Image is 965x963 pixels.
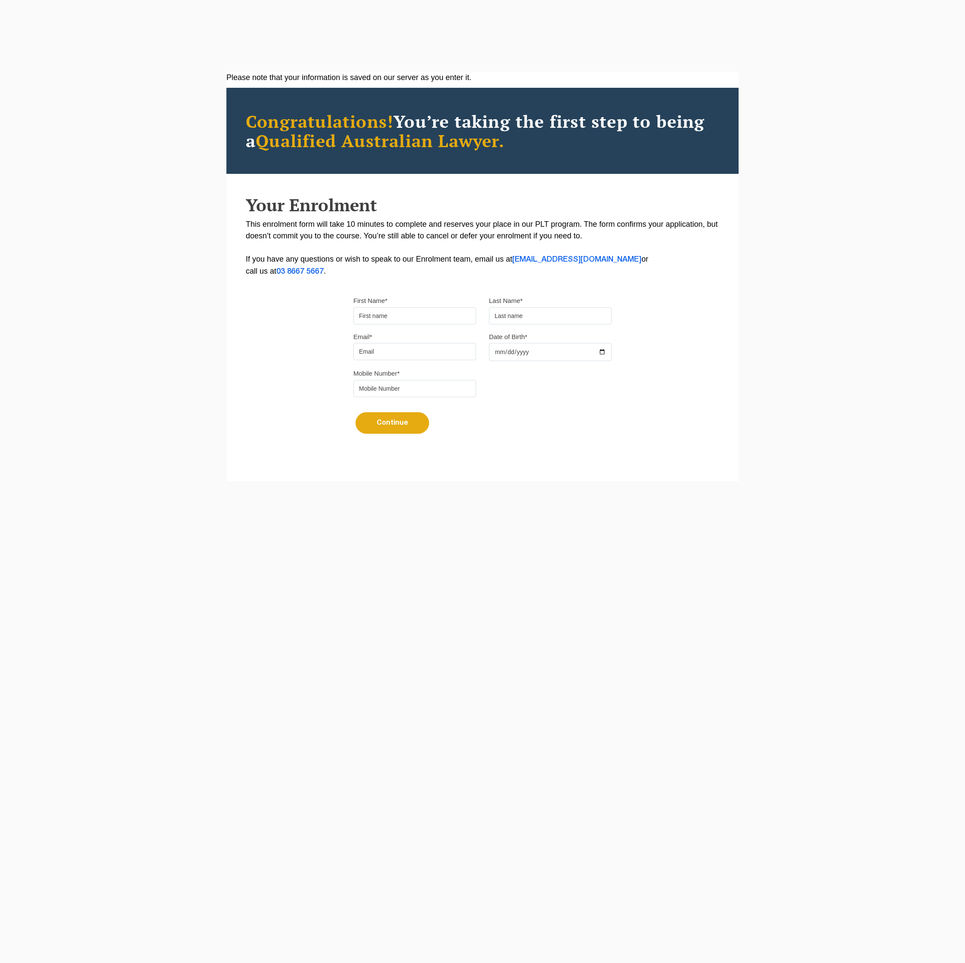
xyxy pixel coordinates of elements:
input: Last name [489,307,612,324]
h2: You’re taking the first step to being a [246,111,719,150]
label: Last Name* [489,296,523,305]
label: Mobile Number* [353,369,400,378]
span: Qualified Australian Lawyer. [256,129,504,152]
p: This enrolment form will take 10 minutes to complete and reserves your place in our PLT program. ... [246,219,719,278]
label: Date of Birth* [489,333,527,341]
input: Email [353,343,476,360]
a: 03 8667 5667 [276,268,324,275]
button: Continue [356,412,429,434]
div: Please note that your information is saved on our server as you enter it. [226,72,739,83]
input: Mobile Number [353,380,476,397]
span: Congratulations! [246,110,393,133]
label: First Name* [353,296,387,305]
h2: Your Enrolment [246,195,719,214]
input: First name [353,307,476,324]
label: Email* [353,333,372,341]
a: [EMAIL_ADDRESS][DOMAIN_NAME] [512,256,641,263]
